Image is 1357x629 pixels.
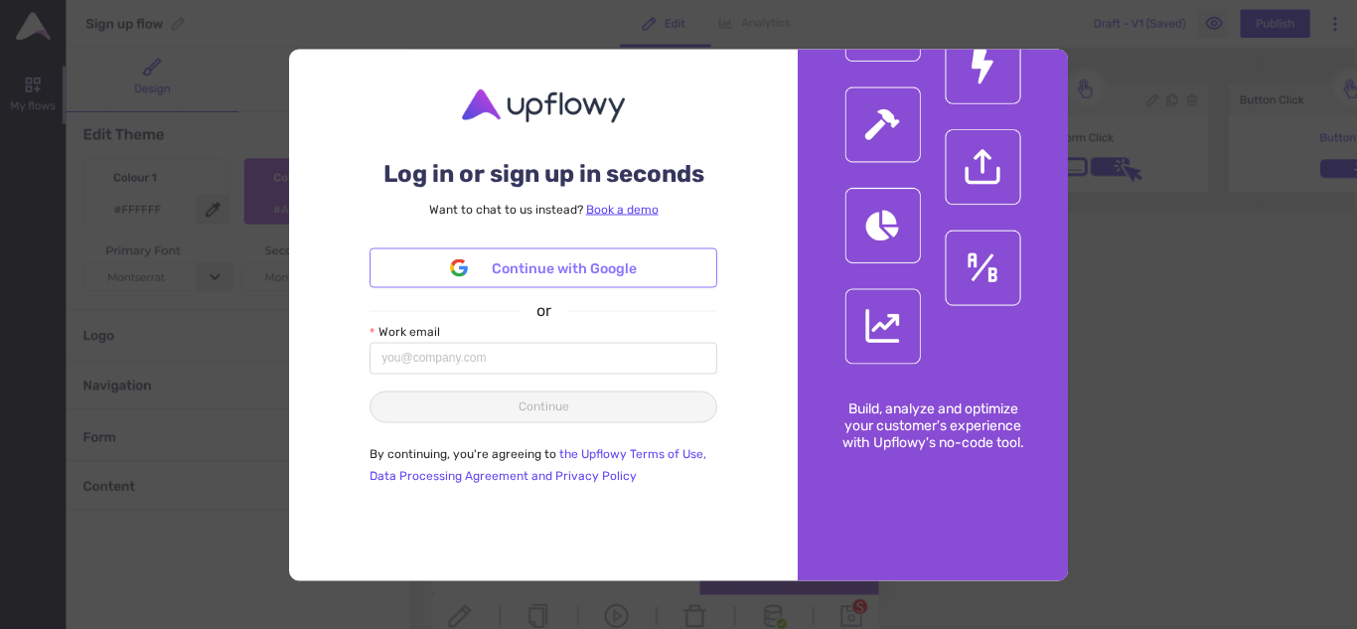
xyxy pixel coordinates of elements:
[370,442,717,486] p: By continuing, you're agreeing to
[586,203,659,217] a: Book a demo
[370,323,440,342] label: Work email
[838,49,1027,371] img: Featured
[521,298,567,323] span: or
[370,248,717,288] button: Continue with Google
[370,391,717,422] button: Continue
[459,88,628,122] img: Upflowy logo
[370,140,717,195] div: Log in or sign up in seconds
[798,371,1068,481] p: Build, analyze and optimize your customer's experience with Upflowy's no-code tool.
[370,195,717,221] div: Want to chat to us instead?
[370,342,717,374] input: Work email
[492,257,637,279] span: Continue with Google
